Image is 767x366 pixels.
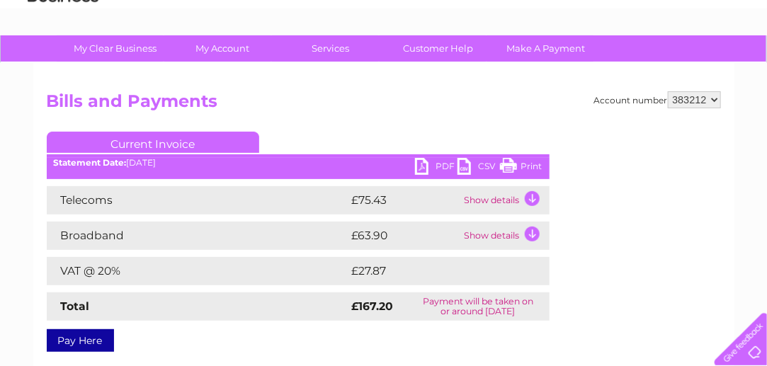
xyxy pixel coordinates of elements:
[380,35,496,62] a: Customer Help
[47,91,721,118] h2: Bills and Payments
[57,35,174,62] a: My Clear Business
[487,35,604,62] a: Make A Payment
[720,60,754,71] a: Log out
[27,37,99,80] img: logo.png
[272,35,389,62] a: Services
[47,186,348,215] td: Telecoms
[47,257,348,285] td: VAT @ 20%
[673,60,708,71] a: Contact
[461,186,550,215] td: Show details
[458,158,500,178] a: CSV
[50,8,719,69] div: Clear Business is a trading name of Verastar Limited (registered in [GEOGRAPHIC_DATA] No. 3667643...
[348,257,521,285] td: £27.87
[47,158,550,168] div: [DATE]
[518,60,545,71] a: Water
[348,186,461,215] td: £75.43
[644,60,664,71] a: Blog
[352,299,394,313] strong: £167.20
[553,60,584,71] a: Energy
[348,222,461,250] td: £63.90
[500,158,542,178] a: Print
[61,299,90,313] strong: Total
[47,329,114,352] a: Pay Here
[47,132,259,153] a: Current Invoice
[593,60,635,71] a: Telecoms
[594,91,721,108] div: Account number
[500,7,598,25] a: 0333 014 3131
[461,222,550,250] td: Show details
[415,158,458,178] a: PDF
[164,35,281,62] a: My Account
[54,157,127,168] b: Statement Date:
[47,222,348,250] td: Broadband
[407,292,550,321] td: Payment will be taken on or around [DATE]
